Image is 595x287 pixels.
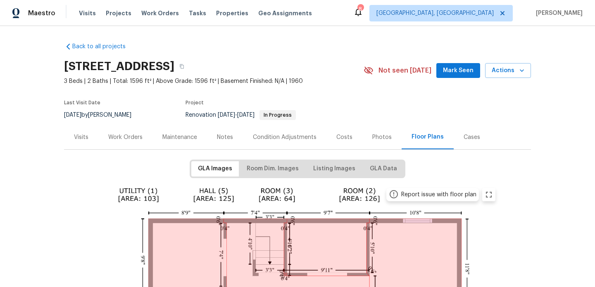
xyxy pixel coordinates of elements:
[108,133,143,141] div: Work Orders
[533,9,583,17] span: [PERSON_NAME]
[376,9,494,17] span: [GEOGRAPHIC_DATA], [GEOGRAPHIC_DATA]
[218,112,255,118] span: -
[186,100,204,105] span: Project
[64,112,81,118] span: [DATE]
[106,9,131,17] span: Projects
[174,59,189,74] button: Copy Address
[198,164,232,174] span: GLA Images
[482,188,495,201] button: zoom in
[218,112,235,118] span: [DATE]
[64,62,174,71] h2: [STREET_ADDRESS]
[247,164,299,174] span: Room Dim. Images
[28,9,55,17] span: Maestro
[436,63,480,78] button: Mark Seen
[64,110,141,120] div: by [PERSON_NAME]
[217,133,233,141] div: Notes
[216,9,248,17] span: Properties
[240,161,305,176] button: Room Dim. Images
[357,5,363,13] div: 8
[253,133,317,141] div: Condition Adjustments
[64,77,364,85] span: 3 Beds | 2 Baths | Total: 1596 ft² | Above Grade: 1596 ft² | Basement Finished: N/A | 1960
[74,133,88,141] div: Visits
[336,133,352,141] div: Costs
[237,112,255,118] span: [DATE]
[64,42,143,51] a: Back to all projects
[79,9,96,17] span: Visits
[363,161,404,176] button: GLA Data
[191,161,239,176] button: GLA Images
[141,9,179,17] span: Work Orders
[64,100,100,105] span: Last Visit Date
[443,66,474,76] span: Mark Seen
[162,133,197,141] div: Maintenance
[485,63,531,78] button: Actions
[258,9,312,17] span: Geo Assignments
[412,133,444,141] div: Floor Plans
[401,191,476,199] div: Report issue with floor plan
[370,164,397,174] span: GLA Data
[378,66,431,75] span: Not seen [DATE]
[464,133,480,141] div: Cases
[307,161,362,176] button: Listing Images
[189,10,206,16] span: Tasks
[260,113,295,118] span: In Progress
[492,66,524,76] span: Actions
[186,112,296,118] span: Renovation
[372,133,392,141] div: Photos
[313,164,355,174] span: Listing Images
